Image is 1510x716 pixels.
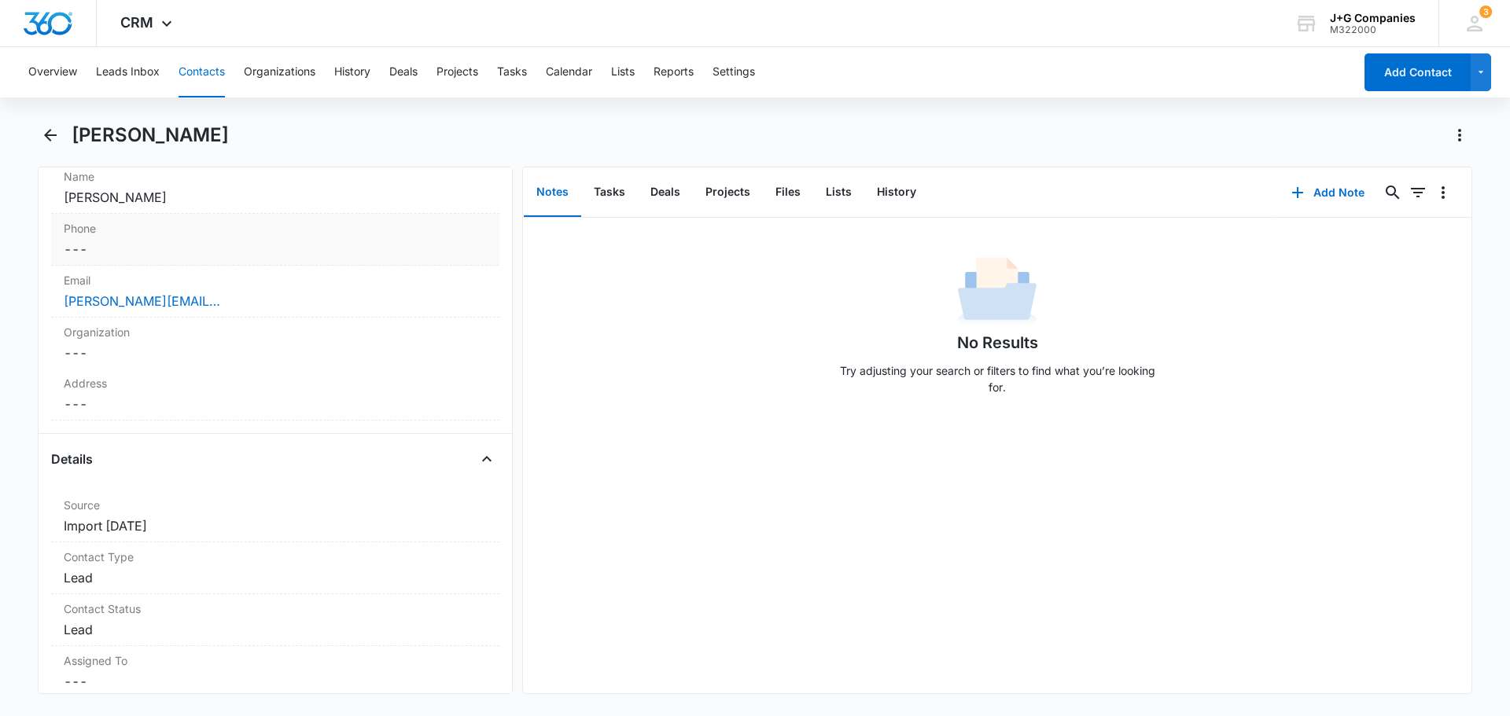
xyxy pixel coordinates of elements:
label: Name [64,168,487,185]
button: Deals [638,168,693,217]
label: Contact Type [64,549,487,565]
button: Lists [611,47,635,97]
button: Filters [1405,180,1431,205]
label: Assigned To [64,652,487,669]
button: Organizations [244,47,315,97]
button: Add Contact [1365,53,1471,91]
h1: [PERSON_NAME] [72,123,229,147]
button: Leads Inbox [96,47,160,97]
h4: Details [51,450,93,468]
div: notifications count [1479,6,1492,18]
div: Contact TypeLead [51,542,499,594]
label: Address [64,375,487,391]
dd: --- [64,343,487,362]
button: Tasks [581,168,638,217]
button: Back [38,123,62,148]
button: Deals [389,47,418,97]
div: Name[PERSON_NAME] [51,162,499,214]
h1: No Results [957,331,1038,354]
dd: --- [64,672,487,691]
button: Contacts [179,47,225,97]
button: Add Note [1276,174,1380,211]
a: [PERSON_NAME][EMAIL_ADDRESS][DOMAIN_NAME] [64,292,221,310]
label: Source [64,497,487,513]
dd: [PERSON_NAME] [64,188,487,207]
button: Lists [813,168,864,217]
button: Search... [1380,180,1405,205]
button: History [334,47,370,97]
div: SourceImport [DATE] [51,490,499,542]
button: Files [763,168,813,217]
label: Contact Status [64,600,487,617]
button: Reports [654,47,694,97]
div: Organization--- [51,318,499,369]
button: Overview [28,47,77,97]
p: Try adjusting your search or filters to find what you’re looking for. [832,362,1162,395]
button: Calendar [546,47,592,97]
div: Contact StatusLead [51,594,499,646]
div: Assigned To--- [51,646,499,698]
button: Projects [693,168,763,217]
button: Tasks [497,47,527,97]
button: Actions [1447,123,1472,148]
button: Close [474,446,499,472]
button: Overflow Menu [1431,180,1456,205]
img: No Data [958,252,1037,331]
div: Phone--- [51,214,499,266]
button: Settings [713,47,755,97]
span: 3 [1479,6,1492,18]
span: CRM [120,14,153,31]
div: Email[PERSON_NAME][EMAIL_ADDRESS][DOMAIN_NAME] [51,266,499,318]
label: Organization [64,324,487,340]
div: account name [1330,12,1416,24]
button: Projects [436,47,478,97]
button: Notes [524,168,581,217]
dd: Lead [64,620,487,639]
dd: Lead [64,568,487,587]
dd: --- [64,395,487,413]
label: Email [64,272,487,288]
div: Address--- [51,369,499,420]
div: account id [1330,24,1416,35]
dd: --- [64,240,487,259]
label: Phone [64,220,487,237]
dd: Import [DATE] [64,516,487,535]
button: History [864,168,929,217]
